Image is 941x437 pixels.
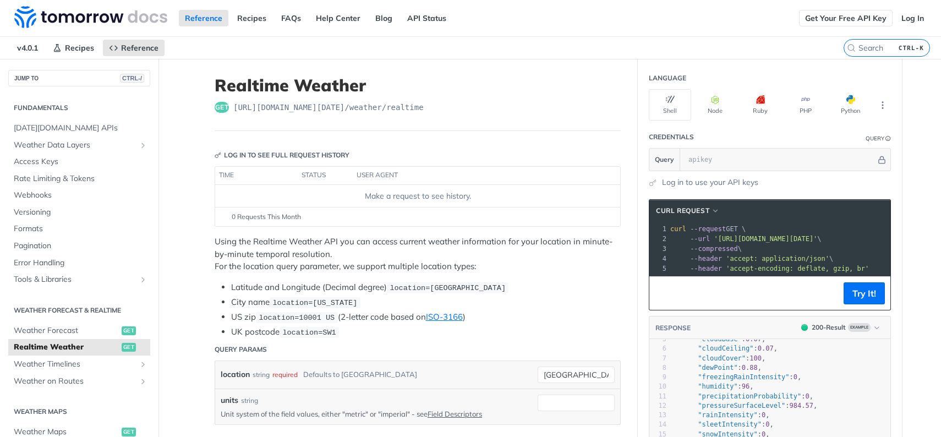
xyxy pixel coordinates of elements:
[11,40,44,56] span: v4.0.1
[698,420,762,428] span: "sleetIntensity"
[794,373,797,381] span: 0
[758,345,774,352] span: 0.07
[649,73,686,83] div: Language
[14,190,147,201] span: Webhooks
[726,265,869,272] span: 'accept-encoding: deflate, gzip, br'
[714,235,817,243] span: '[URL][DOMAIN_NAME][DATE]'
[848,323,871,332] span: Example
[649,149,680,171] button: Query
[8,171,150,187] a: Rate Limiting & Tokens
[14,258,147,269] span: Error Handling
[215,75,621,95] h1: Realtime Weather
[649,344,666,353] div: 6
[233,102,424,113] span: https://api.tomorrow.io/v4/weather/realtime
[742,383,749,390] span: 96
[8,103,150,113] h2: Fundamentals
[231,311,621,324] li: US zip (2-letter code based on )
[690,225,726,233] span: --request
[14,140,136,151] span: Weather Data Layers
[8,120,150,136] a: [DATE][DOMAIN_NAME] APIs
[649,363,666,373] div: 8
[8,221,150,237] a: Formats
[698,373,789,381] span: "freezingRainIntensity"
[674,364,762,372] span: : ,
[895,10,930,26] a: Log In
[139,275,147,284] button: Show subpages for Tools & Libraries
[655,323,691,334] button: RESPONSE
[649,89,691,121] button: Shell
[674,383,754,390] span: : ,
[812,323,846,332] div: 200 - Result
[805,392,809,400] span: 0
[765,420,769,428] span: 0
[649,373,666,382] div: 9
[698,354,746,362] span: "cloudCover"
[14,6,167,28] img: Tomorrow.io Weather API Docs
[215,345,267,354] div: Query Params
[896,42,927,53] kbd: CTRL-K
[14,123,147,134] span: [DATE][DOMAIN_NAME] APIs
[122,428,136,436] span: get
[426,312,463,322] a: ISO-3166
[8,305,150,315] h2: Weather Forecast & realtime
[674,392,813,400] span: : ,
[231,326,621,338] li: UK postcode
[866,134,884,143] div: Query
[272,367,298,383] div: required
[8,255,150,271] a: Error Handling
[65,43,94,53] span: Recipes
[799,10,893,26] a: Get Your Free API Key
[310,10,366,26] a: Help Center
[120,74,144,83] span: CTRL-/
[698,402,785,409] span: "pressureSurfaceLevel"
[690,235,710,243] span: --url
[14,325,119,336] span: Weather Forecast
[179,10,228,26] a: Reference
[790,402,813,409] span: 984.57
[259,314,335,322] span: location=10001 US
[674,411,770,419] span: : ,
[14,207,147,218] span: Versioning
[272,299,357,307] span: location=[US_STATE]
[221,409,521,419] p: Unit system of the field values, either "metric" or "imperial" - see
[121,43,158,53] span: Reference
[801,324,808,331] span: 200
[8,407,150,417] h2: Weather Maps
[8,154,150,170] a: Access Keys
[670,255,833,263] span: \
[649,132,694,142] div: Credentials
[670,225,686,233] span: curl
[649,354,666,363] div: 7
[8,339,150,356] a: Realtime Weatherget
[649,411,666,420] div: 13
[649,401,666,411] div: 12
[847,43,856,52] svg: Search
[14,173,147,184] span: Rate Limiting & Tokens
[390,284,506,292] span: location=[GEOGRAPHIC_DATA]
[690,245,738,253] span: --compressed
[656,206,709,216] span: cURL Request
[298,167,353,184] th: status
[401,10,452,26] a: API Status
[14,376,136,387] span: Weather on Routes
[231,296,621,309] li: City name
[215,236,621,273] p: Using the Realtime Weather API you can access current weather information for your location in mi...
[739,89,781,121] button: Ruby
[649,420,666,429] div: 14
[369,10,398,26] a: Blog
[670,235,822,243] span: \
[8,70,150,86] button: JUMP TOCTRL-/
[649,392,666,401] div: 11
[275,10,307,26] a: FAQs
[103,40,165,56] a: Reference
[674,354,765,362] span: : ,
[652,205,724,216] button: cURL Request
[428,409,482,418] a: Field Descriptors
[662,177,758,188] a: Log in to use your API keys
[649,224,668,234] div: 1
[674,345,778,352] span: : ,
[220,190,616,202] div: Make a request to see history.
[8,323,150,339] a: Weather Forecastget
[698,345,753,352] span: "cloudCeiling"
[122,326,136,335] span: get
